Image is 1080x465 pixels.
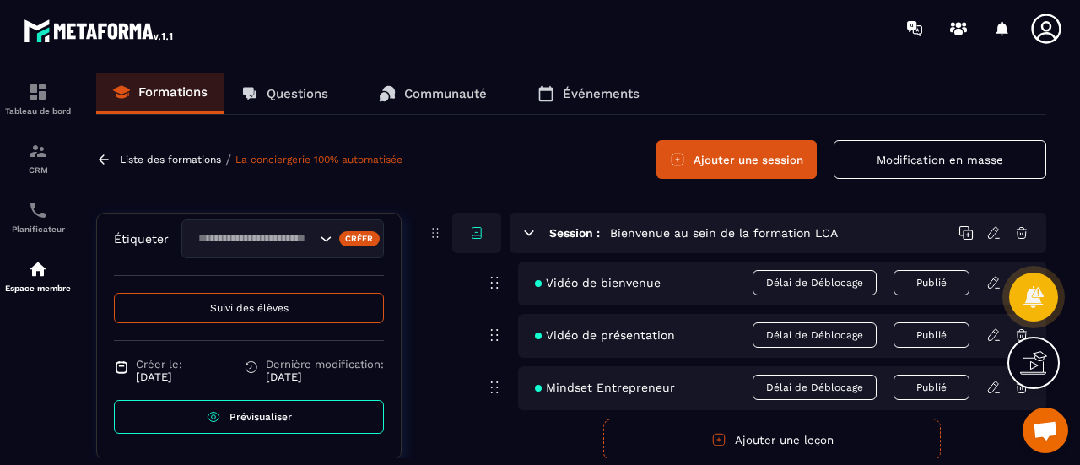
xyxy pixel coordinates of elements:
p: Tableau de bord [4,106,72,116]
a: automationsautomationsEspace membre [4,246,72,305]
span: Délai de Déblocage [753,270,877,295]
a: Liste des formations [120,154,221,165]
p: CRM [4,165,72,175]
span: Mindset Entrepreneur [535,381,675,394]
p: Formations [138,84,208,100]
a: Communauté [362,73,504,114]
a: Événements [521,73,656,114]
p: Espace membre [4,284,72,293]
h5: Bienvenue au sein de la formation LCA [610,224,838,241]
button: Publié [894,270,969,295]
a: Prévisualiser [114,400,384,434]
p: Étiqueter [114,232,169,246]
button: Ajouter une leçon [603,419,941,461]
p: [DATE] [266,370,384,383]
a: formationformationCRM [4,128,72,187]
h6: Session : [549,226,600,240]
a: schedulerschedulerPlanificateur [4,187,72,246]
span: Vidéo de bienvenue [535,276,661,289]
span: Dernière modification: [266,358,384,370]
span: Créer le: [136,358,182,370]
span: Délai de Déblocage [753,375,877,400]
button: Ajouter une session [656,140,817,179]
span: Délai de Déblocage [753,322,877,348]
p: Planificateur [4,224,72,234]
img: automations [28,259,48,279]
span: / [225,152,231,168]
a: Formations [96,73,224,114]
button: Publié [894,322,969,348]
img: logo [24,15,175,46]
p: Questions [267,86,328,101]
span: Vidéo de présentation [535,328,675,342]
span: Suivi des élèves [210,302,289,314]
button: Publié [894,375,969,400]
button: Suivi des élèves [114,293,384,323]
input: Search for option [192,230,316,248]
a: formationformationTableau de bord [4,69,72,128]
img: formation [28,82,48,102]
p: Événements [563,86,640,101]
div: Créer [339,231,381,246]
div: Search for option [181,219,384,258]
button: Modification en masse [834,140,1046,179]
a: Questions [224,73,345,114]
div: Ouvrir le chat [1023,408,1068,453]
a: La conciergerie 100% automatisée [235,154,402,165]
img: scheduler [28,200,48,220]
img: formation [28,141,48,161]
span: Prévisualiser [229,411,292,423]
p: Communauté [404,86,487,101]
p: [DATE] [136,370,182,383]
